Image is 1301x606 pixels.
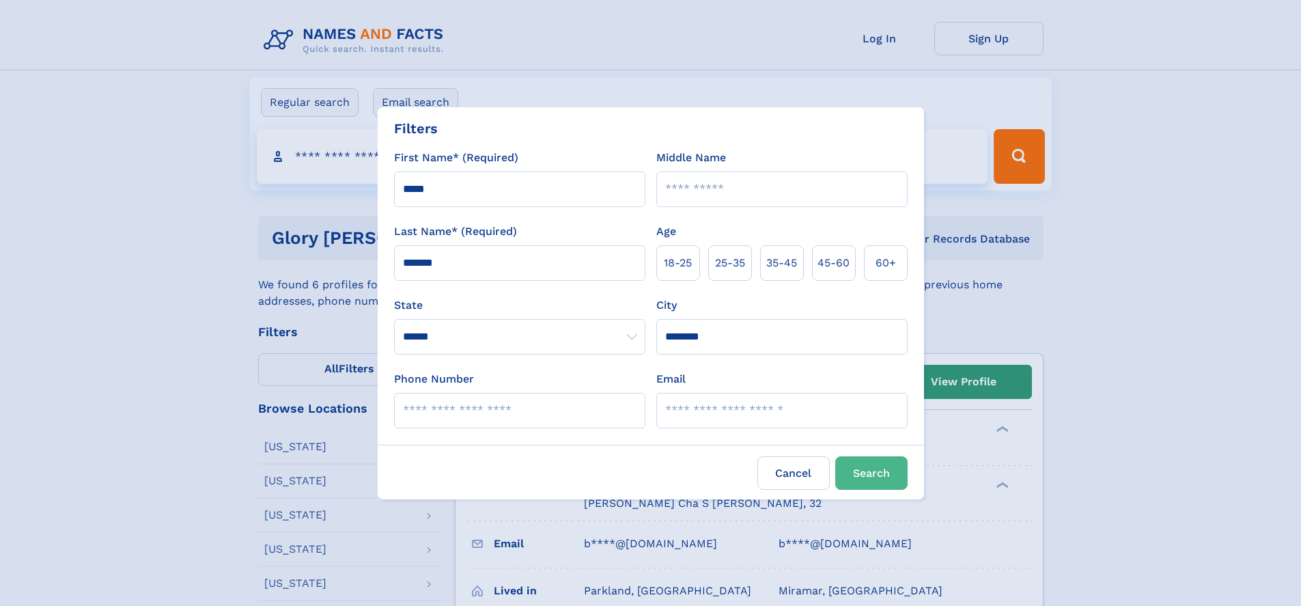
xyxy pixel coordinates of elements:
label: Middle Name [656,150,726,166]
label: City [656,297,677,314]
span: 18‑25 [664,255,692,271]
label: Cancel [757,456,830,490]
label: State [394,297,645,314]
label: Phone Number [394,371,474,387]
span: 45‑60 [817,255,850,271]
span: 35‑45 [766,255,797,271]
label: Last Name* (Required) [394,223,517,240]
label: Age [656,223,676,240]
button: Search [835,456,908,490]
div: Filters [394,118,438,139]
label: First Name* (Required) [394,150,518,166]
label: Email [656,371,686,387]
span: 60+ [876,255,896,271]
span: 25‑35 [715,255,745,271]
